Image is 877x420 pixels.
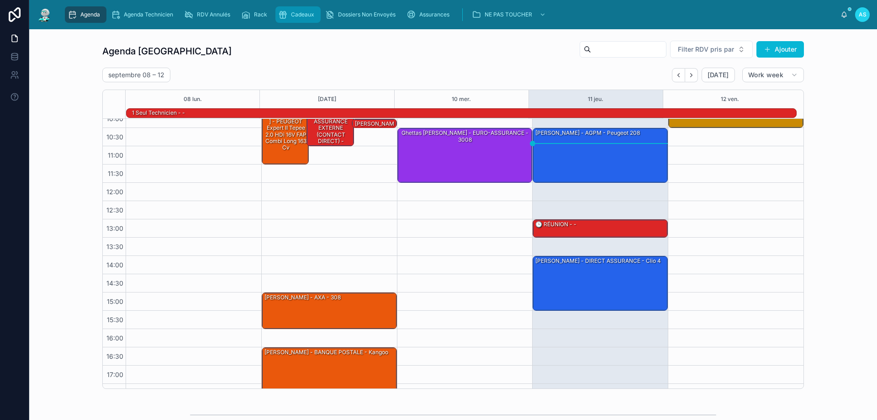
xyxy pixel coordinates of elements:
button: 11 jeu. [588,90,603,108]
span: 10:30 [104,133,126,141]
div: [PERSON_NAME] - Jeep Renegade [352,119,396,128]
h1: Agenda [GEOGRAPHIC_DATA] [102,45,232,58]
a: RDV Annulés [181,6,237,23]
h2: septembre 08 – 12 [108,70,164,80]
div: 🕒 RÉUNION - - [534,220,577,229]
span: 10:00 [104,115,126,122]
span: 15:30 [105,316,126,324]
div: [PERSON_NAME] - AGPM - peugeot 208 [533,128,667,182]
div: [PERSON_NAME] - Jeep Renegade [354,120,396,141]
span: 13:00 [104,224,126,232]
div: [PERSON_NAME] - PEUGEOT Expert II Tepee 2.0 HDi 16V FAP Combi long 163 cv [264,111,308,152]
span: AS [859,11,866,18]
div: [PERSON_NAME] - DIRECT ASSURANCE - Clio 4 [534,257,662,265]
button: 08 lun. [184,90,202,108]
div: sav - ASSURANCE EXTERNE (CONTACT DIRECT) - zafira [307,110,354,146]
span: 17:00 [105,371,126,378]
span: 11:00 [106,151,126,159]
div: sav - ASSURANCE EXTERNE (CONTACT DIRECT) - zafira [308,111,353,152]
span: [DATE] [708,71,729,79]
button: Next [685,68,698,82]
div: 1 seul technicien - - [131,109,186,117]
div: [PERSON_NAME] - BANQUE POSTALE - kangoo [264,348,389,356]
div: [PERSON_NAME] - AGPM - peugeot 208 [534,129,641,137]
button: Select Button [670,41,753,58]
button: [DATE] [318,90,336,108]
span: Agenda Technicien [124,11,173,18]
div: Ghettas [PERSON_NAME] - EURO-ASSURANCE - 3008 [398,128,532,182]
button: [DATE] [702,68,735,82]
a: Assurances [404,6,456,23]
span: Filter RDV pris par [678,45,734,54]
div: 1 seul technicien - - [131,108,186,117]
div: [PERSON_NAME] - AXA - 308 [264,293,342,302]
div: Ghettas [PERSON_NAME] - EURO-ASSURANCE - 3008 [399,129,532,144]
button: Work week [742,68,804,82]
span: Agenda [80,11,100,18]
button: Ajouter [756,41,804,58]
div: scrollable content [60,5,840,25]
a: Agenda [65,6,106,23]
span: Assurances [419,11,449,18]
span: 14:30 [104,279,126,287]
span: 16:30 [104,352,126,360]
a: NE PAS TOUCHER [469,6,550,23]
span: 16:00 [104,334,126,342]
span: 15:00 [105,298,126,305]
div: [PERSON_NAME] - DIRECT ASSURANCE - Clio 4 [533,256,667,310]
a: Dossiers Non Envoyés [322,6,402,23]
span: Work week [748,71,783,79]
button: 12 ven. [721,90,739,108]
a: Rack [238,6,274,23]
span: 14:00 [104,261,126,269]
a: Agenda Technicien [108,6,180,23]
div: 🕒 RÉUNION - - [533,220,667,237]
a: Cadeaux [275,6,321,23]
span: 13:30 [104,243,126,250]
span: Cadeaux [291,11,314,18]
img: App logo [37,7,53,22]
span: 11:30 [106,170,126,177]
span: Rack [254,11,267,18]
button: Back [672,68,685,82]
div: [PERSON_NAME] - BANQUE POSTALE - kangoo [262,348,396,402]
span: NE PAS TOUCHER [485,11,532,18]
div: [PERSON_NAME] - PEUGEOT Expert II Tepee 2.0 HDi 16V FAP Combi long 163 cv [262,110,309,164]
span: RDV Annulés [197,11,230,18]
button: 10 mer. [452,90,471,108]
span: 12:30 [104,206,126,214]
span: 12:00 [104,188,126,196]
div: [PERSON_NAME] - AXA - 308 [262,293,396,329]
span: Dossiers Non Envoyés [338,11,396,18]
